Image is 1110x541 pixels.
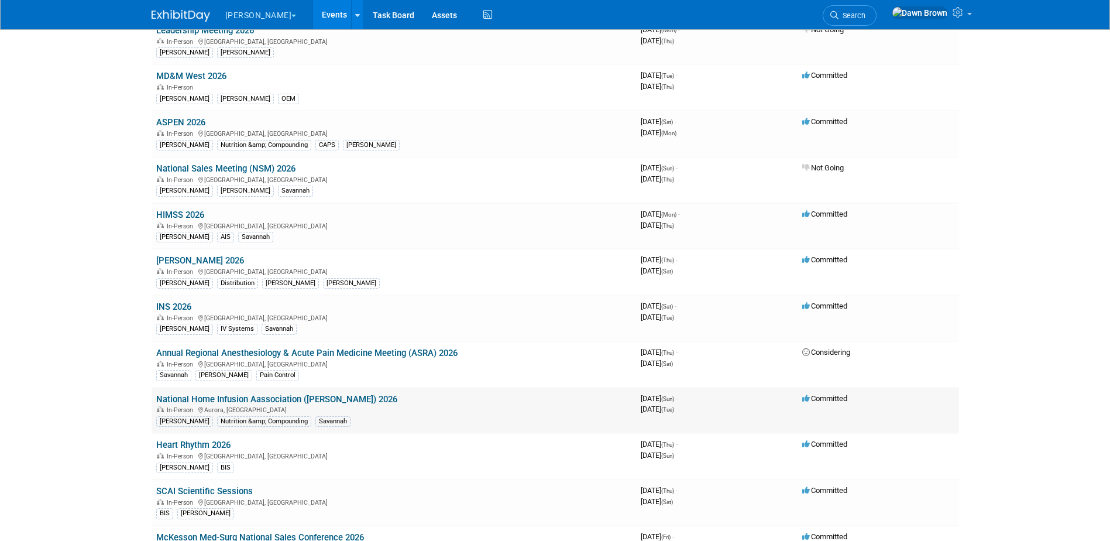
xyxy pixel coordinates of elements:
[661,165,674,172] span: (Sun)
[156,405,631,414] div: Aurora, [GEOGRAPHIC_DATA]
[641,486,678,495] span: [DATE]
[892,6,948,19] img: Dawn Brown
[157,361,164,367] img: In-Person Event
[661,396,674,402] span: (Sun)
[802,255,847,264] span: Committed
[802,117,847,126] span: Committed
[167,268,197,276] span: In-Person
[156,71,226,81] a: MD&M West 2026
[167,314,197,322] span: In-Person
[823,5,877,26] a: Search
[157,499,164,505] img: In-Person Event
[167,84,197,91] span: In-Person
[641,36,674,45] span: [DATE]
[641,497,673,506] span: [DATE]
[156,394,397,405] a: National Home Infusion Aassociation ([PERSON_NAME]) 2026
[672,532,674,541] span: -
[661,406,674,413] span: (Tue)
[156,508,173,519] div: BIS
[661,176,674,183] span: (Thu)
[157,268,164,274] img: In-Person Event
[156,313,631,322] div: [GEOGRAPHIC_DATA], [GEOGRAPHIC_DATA]
[157,314,164,320] img: In-Person Event
[661,350,674,356] span: (Thu)
[157,176,164,182] img: In-Person Event
[156,486,253,497] a: SCAI Scientific Sessions
[217,416,311,427] div: Nutrition &amp; Compounding
[156,416,213,427] div: [PERSON_NAME]
[156,451,631,460] div: [GEOGRAPHIC_DATA], [GEOGRAPHIC_DATA]
[323,278,380,289] div: [PERSON_NAME]
[156,278,213,289] div: [PERSON_NAME]
[676,163,678,172] span: -
[661,211,676,218] span: (Mon)
[661,73,674,79] span: (Tue)
[676,394,678,403] span: -
[156,348,458,358] a: Annual Regional Anesthesiology & Acute Pain Medicine Meeting (ASRA) 2026
[641,82,674,91] span: [DATE]
[641,348,678,357] span: [DATE]
[641,405,674,413] span: [DATE]
[156,210,204,220] a: HIMSS 2026
[156,36,631,46] div: [GEOGRAPHIC_DATA], [GEOGRAPHIC_DATA]
[156,440,231,450] a: Heart Rhythm 2026
[641,302,676,310] span: [DATE]
[217,324,257,334] div: IV Systems
[661,257,674,263] span: (Thu)
[641,313,674,321] span: [DATE]
[167,499,197,506] span: In-Person
[661,361,673,367] span: (Sat)
[217,278,258,289] div: Distribution
[641,451,674,460] span: [DATE]
[675,302,676,310] span: -
[217,186,274,196] div: [PERSON_NAME]
[641,394,678,403] span: [DATE]
[802,348,850,357] span: Considering
[661,499,673,505] span: (Sat)
[641,221,674,230] span: [DATE]
[156,186,213,196] div: [PERSON_NAME]
[315,416,350,427] div: Savannah
[676,486,678,495] span: -
[661,303,673,310] span: (Sat)
[802,25,844,34] span: Not Going
[157,222,164,228] img: In-Person Event
[156,359,631,368] div: [GEOGRAPHIC_DATA], [GEOGRAPHIC_DATA]
[156,370,191,381] div: Savannah
[156,497,631,506] div: [GEOGRAPHIC_DATA], [GEOGRAPHIC_DATA]
[156,302,191,312] a: INS 2026
[167,222,197,230] span: In-Person
[802,210,847,218] span: Committed
[641,163,678,172] span: [DATE]
[156,128,631,138] div: [GEOGRAPHIC_DATA], [GEOGRAPHIC_DATA]
[156,140,213,150] div: [PERSON_NAME]
[838,11,865,20] span: Search
[641,210,680,218] span: [DATE]
[661,38,674,44] span: (Thu)
[262,278,319,289] div: [PERSON_NAME]
[195,370,252,381] div: [PERSON_NAME]
[157,406,164,412] img: In-Person Event
[678,210,680,218] span: -
[167,361,197,368] span: In-Person
[157,38,164,44] img: In-Person Event
[641,266,673,275] span: [DATE]
[641,25,680,34] span: [DATE]
[661,268,673,275] span: (Sat)
[217,140,311,150] div: Nutrition &amp; Compounding
[676,71,678,80] span: -
[315,140,339,150] div: CAPS
[802,532,847,541] span: Committed
[802,302,847,310] span: Committed
[641,440,678,448] span: [DATE]
[802,486,847,495] span: Committed
[156,266,631,276] div: [GEOGRAPHIC_DATA], [GEOGRAPHIC_DATA]
[157,130,164,136] img: In-Person Event
[641,117,676,126] span: [DATE]
[156,232,213,242] div: [PERSON_NAME]
[676,440,678,448] span: -
[156,255,244,266] a: [PERSON_NAME] 2026
[278,186,313,196] div: Savannah
[661,453,674,459] span: (Sun)
[675,117,676,126] span: -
